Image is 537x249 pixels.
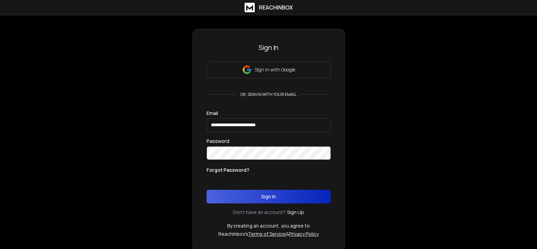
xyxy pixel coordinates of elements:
p: ReachInbox's & [218,231,319,237]
p: Don't have an account? [233,209,286,216]
p: By creating an account, you agree to [227,222,310,229]
p: or, sign in with your email [238,92,299,97]
button: Sign In [207,190,331,203]
a: Privacy Policy [289,231,319,237]
h1: ReachInbox [259,3,293,12]
a: Sign Up [287,209,304,216]
button: Sign in with Google [207,61,331,78]
p: Forgot Password? [207,167,249,173]
label: Password [207,139,229,144]
label: Email [207,111,218,116]
img: logo [245,3,255,12]
p: Sign in with Google [255,66,295,73]
a: ReachInbox [245,3,293,12]
h3: Sign In [207,43,331,52]
a: Terms of Service [248,231,286,237]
